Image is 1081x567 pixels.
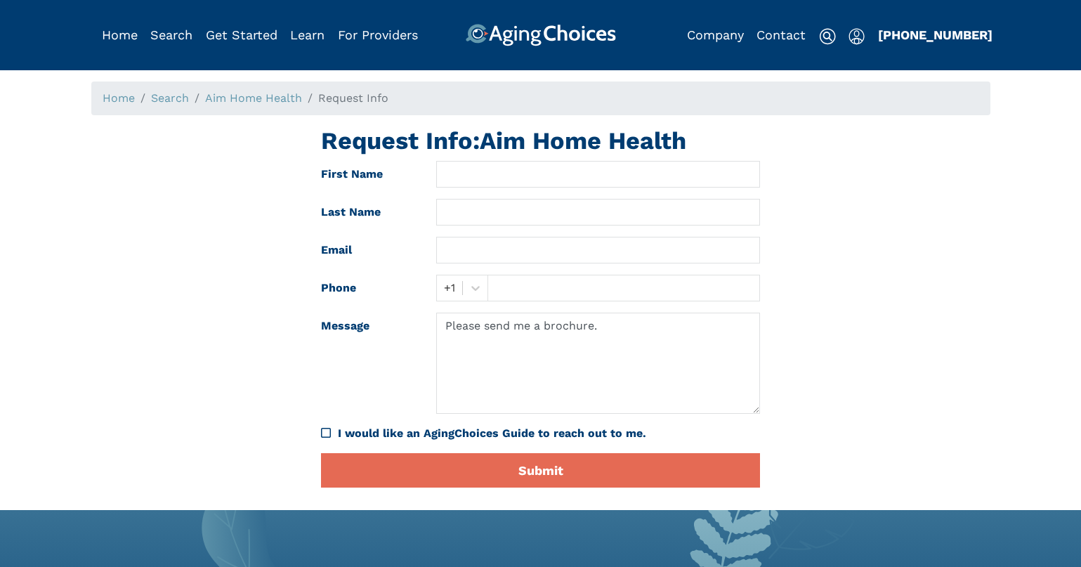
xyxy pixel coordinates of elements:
a: Search [151,91,189,105]
a: Home [102,27,138,42]
a: Learn [290,27,325,42]
a: Home [103,91,135,105]
a: Get Started [206,27,277,42]
div: I would like an AgingChoices Guide to reach out to me. [321,425,760,442]
a: Aim Home Health [205,91,302,105]
label: Message [310,313,426,414]
label: Email [310,237,426,263]
img: AgingChoices [465,24,615,46]
label: First Name [310,161,426,188]
h1: Request Info: Aim Home Health [321,126,760,155]
a: For Providers [338,27,418,42]
label: Last Name [310,199,426,226]
img: search-icon.svg [819,28,836,45]
div: I would like an AgingChoices Guide to reach out to me. [338,425,760,442]
label: Phone [310,275,426,301]
div: Popover trigger [849,24,865,46]
div: Popover trigger [150,24,192,46]
a: Search [150,27,192,42]
a: Company [687,27,744,42]
button: Submit [321,453,760,488]
textarea: Please send me a brochure. [436,313,760,414]
nav: breadcrumb [91,82,990,115]
a: Contact [756,27,806,42]
a: [PHONE_NUMBER] [878,27,992,42]
img: user-icon.svg [849,28,865,45]
span: Request Info [318,91,388,105]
